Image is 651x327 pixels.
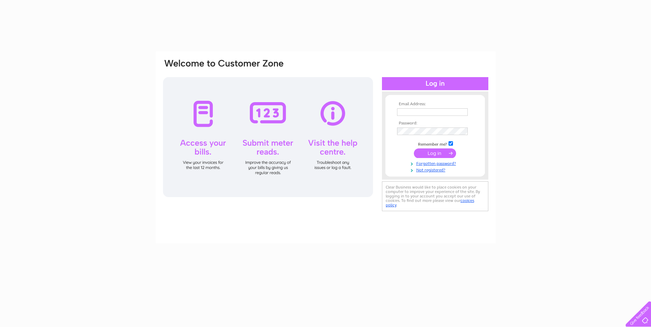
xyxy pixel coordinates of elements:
[397,166,475,173] a: Not registered?
[395,102,475,107] th: Email Address:
[382,181,488,211] div: Clear Business would like to place cookies on your computer to improve your experience of the sit...
[395,140,475,147] td: Remember me?
[386,198,474,207] a: cookies policy
[397,160,475,166] a: Forgotten password?
[395,121,475,126] th: Password:
[414,148,456,158] input: Submit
